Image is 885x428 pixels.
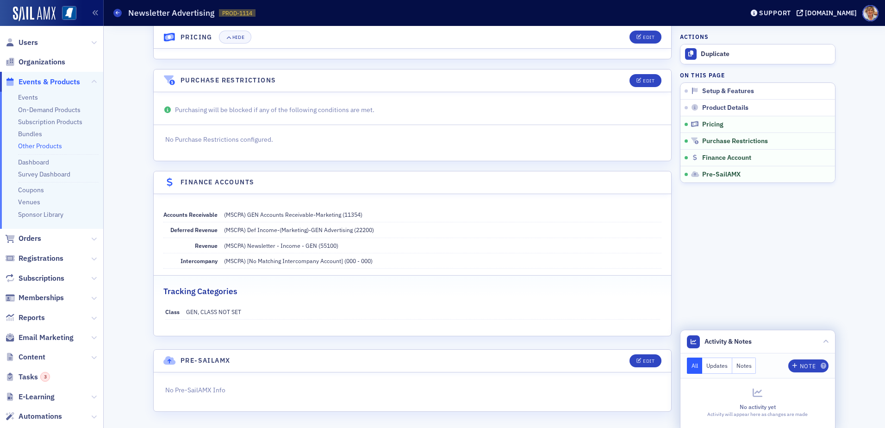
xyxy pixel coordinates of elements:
a: Coupons [18,186,44,194]
div: (MSCPA) Newsletter - Income - GEN (55100) [224,241,338,250]
span: Intercompany [181,257,218,264]
a: Registrations [5,253,63,264]
div: Support [759,9,791,17]
h4: Purchase Restrictions [181,76,276,85]
h4: Finance Accounts [181,177,254,187]
span: Automations [19,411,62,422]
button: Updates [702,358,732,374]
a: Events & Products [5,77,80,87]
h4: Actions [680,32,709,41]
span: Registrations [19,253,63,264]
div: Hide [232,35,244,40]
span: Accounts Receivable [163,211,218,218]
span: Pre-SailAMX [702,170,741,179]
span: E-Learning [19,392,55,402]
a: View Homepage [56,6,76,22]
span: Organizations [19,57,65,67]
a: E-Learning [5,392,55,402]
span: PROD-1114 [222,9,252,17]
button: Note [788,359,829,372]
button: Hide [219,31,251,44]
span: Finance Account [702,154,751,162]
a: Subscription Products [18,118,82,126]
img: SailAMX [62,6,76,20]
span: Profile [862,5,879,21]
a: Sponsor Library [18,210,63,219]
a: Venues [18,198,40,206]
div: (MSCPA) GEN Accounts Receivable-Marketing (11354) [224,210,362,219]
button: All [687,358,703,374]
button: Edit [629,74,661,87]
span: Activity & Notes [704,337,752,346]
a: Subscriptions [5,273,64,283]
div: Edit [643,359,654,364]
span: Deferred Revenue [170,226,218,233]
div: Edit [643,35,654,40]
p: No Purchase Restrictions configured. [165,135,660,145]
h2: Tracking Categories [163,285,237,297]
a: Memberships [5,293,64,303]
button: Edit [629,354,661,367]
a: On-Demand Products [18,106,81,114]
span: Tasks [19,372,50,382]
button: Duplicate [680,44,835,64]
a: Events [18,93,38,101]
span: Class [165,308,180,315]
h1: Newsletter Advertising [128,7,214,19]
button: [DOMAIN_NAME] [797,10,860,16]
span: Content [19,352,45,362]
a: Tasks3 [5,372,50,382]
div: Note [800,364,816,369]
p: No Pre-SailAMX Info [165,385,660,395]
div: No activity yet [687,403,829,411]
a: Email Marketing [5,333,74,343]
span: Orders [19,233,41,244]
div: (MSCPA) Def Income-(Marketing)-GEN Advertising (22200) [224,226,374,234]
a: Other Products [18,142,62,150]
a: Bundles [18,130,42,138]
div: 3 [40,372,50,382]
div: (MSCPA) [No Matching Intercompany Account] (000 - 000) [224,257,373,265]
span: Pricing [702,120,723,129]
div: Activity will appear here as changes are made [687,411,829,418]
a: Users [5,38,38,48]
a: Dashboard [18,158,49,166]
span: Reports [19,313,45,323]
h4: Pre-SailAMX [181,356,230,365]
a: Survey Dashboard [18,170,70,178]
span: Events & Products [19,77,80,87]
span: Subscriptions [19,273,64,283]
span: Revenue [195,242,218,249]
h4: On this page [680,71,835,79]
span: Memberships [19,293,64,303]
dd: GEN, CLASS NOT SET [186,304,660,319]
p: Purchasing will be blocked if any of the following conditions are met. [163,105,661,115]
a: Automations [5,411,62,422]
button: Edit [629,31,661,44]
a: Reports [5,313,45,323]
div: [DOMAIN_NAME] [805,9,857,17]
a: Orders [5,233,41,244]
h4: Pricing [181,32,212,42]
div: Edit [643,78,654,83]
a: Content [5,352,45,362]
span: Product Details [702,104,748,112]
span: Purchase Restrictions [702,137,768,145]
a: Organizations [5,57,65,67]
div: Duplicate [701,50,830,58]
span: Email Marketing [19,333,74,343]
button: Notes [732,358,756,374]
img: SailAMX [13,6,56,21]
span: Setup & Features [702,87,754,95]
span: Users [19,38,38,48]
